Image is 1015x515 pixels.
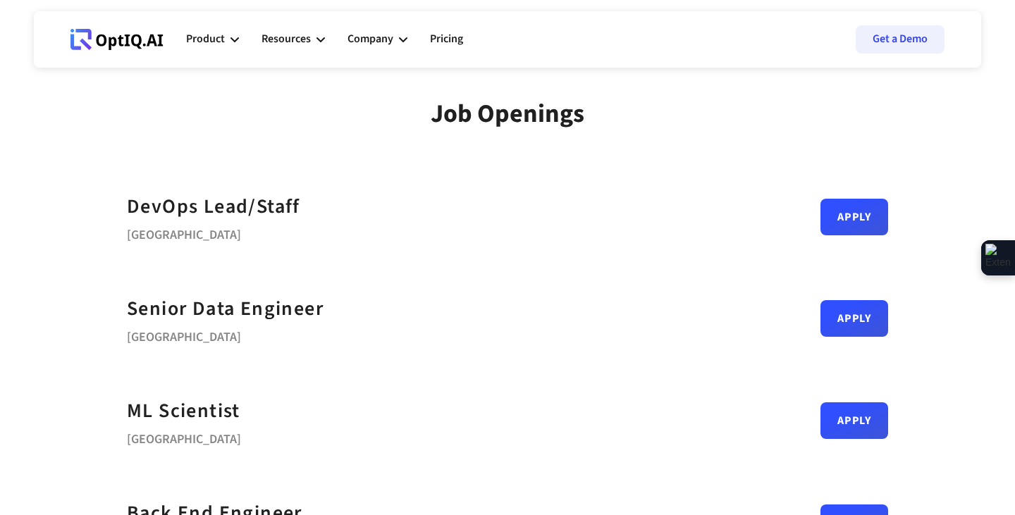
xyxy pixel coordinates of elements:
[127,325,324,345] div: [GEOGRAPHIC_DATA]
[70,18,164,61] a: Webflow Homepage
[186,18,239,61] div: Product
[430,18,463,61] a: Pricing
[820,300,888,337] a: Apply
[431,99,584,129] div: Job Openings
[820,402,888,439] a: Apply
[347,30,393,49] div: Company
[127,223,300,242] div: [GEOGRAPHIC_DATA]
[186,30,225,49] div: Product
[347,18,407,61] div: Company
[127,293,324,325] a: Senior Data Engineer
[127,427,241,447] div: [GEOGRAPHIC_DATA]
[127,191,300,223] a: DevOps Lead/Staff
[985,244,1011,272] img: Extension Icon
[127,395,240,427] a: ML Scientist
[262,30,311,49] div: Resources
[262,18,325,61] div: Resources
[820,199,888,235] a: Apply
[856,25,945,54] a: Get a Demo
